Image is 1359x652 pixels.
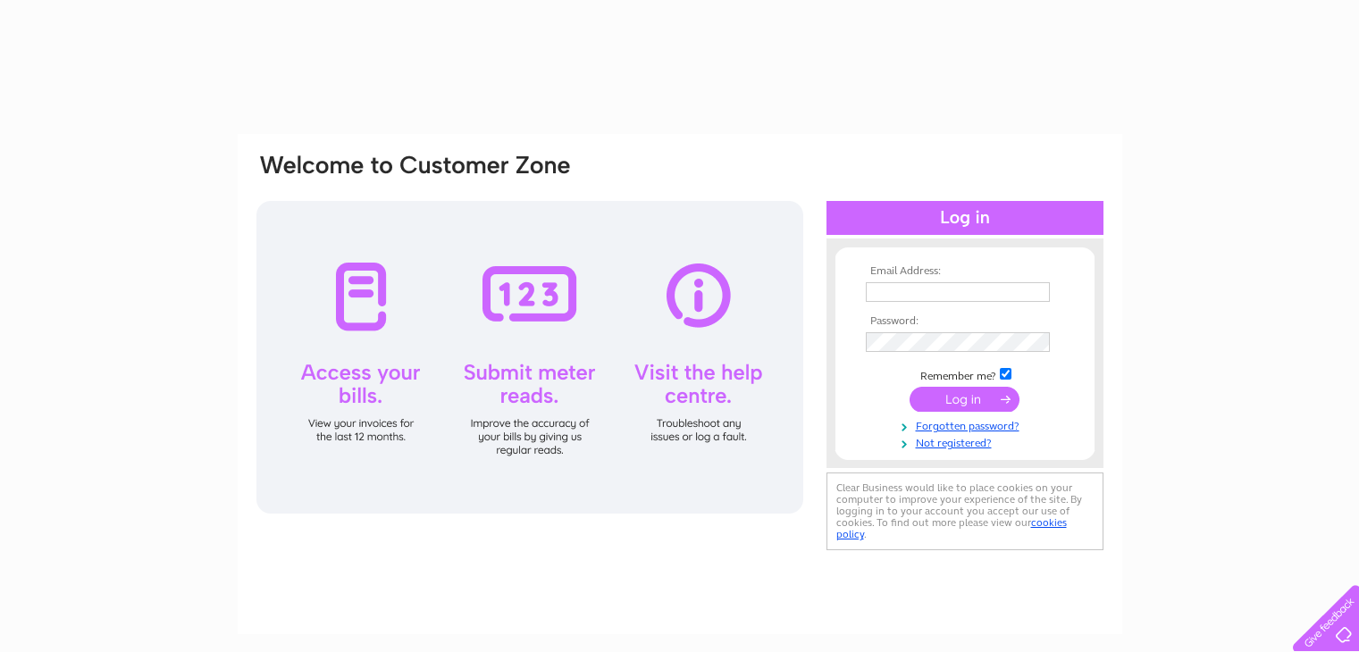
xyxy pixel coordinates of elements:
a: Forgotten password? [866,416,1069,433]
input: Submit [910,387,1019,412]
td: Remember me? [861,365,1069,383]
a: Not registered? [866,433,1069,450]
div: Clear Business would like to place cookies on your computer to improve your experience of the sit... [826,472,1103,550]
th: Password: [861,315,1069,328]
th: Email Address: [861,265,1069,278]
a: cookies policy [836,516,1067,540]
